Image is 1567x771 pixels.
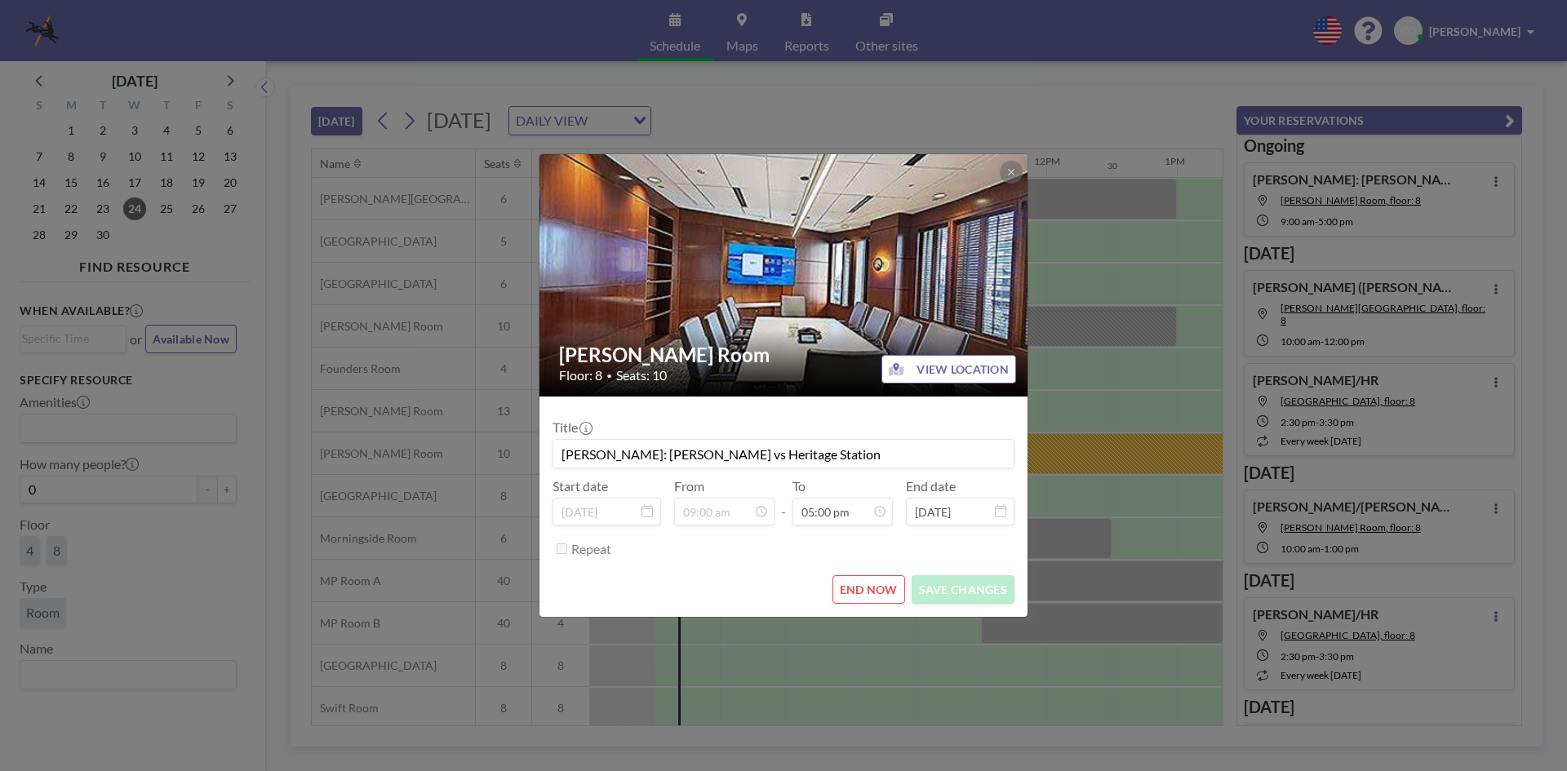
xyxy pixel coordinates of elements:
span: Floor: 8 [559,367,602,383]
h2: [PERSON_NAME] Room [559,343,1010,367]
label: End date [906,478,956,494]
label: Title [553,419,591,436]
span: - [781,484,786,520]
button: END NOW [832,575,905,604]
img: 537.jpg [539,18,1029,532]
span: Seats: 10 [616,367,667,383]
label: From [674,478,704,494]
input: (No title) [553,440,1014,467]
span: • [606,370,612,382]
label: Start date [553,478,608,494]
button: VIEW LOCATION [881,355,1016,383]
label: To [792,478,806,494]
label: Repeat [571,541,611,557]
button: SAVE CHANGES [912,575,1014,604]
